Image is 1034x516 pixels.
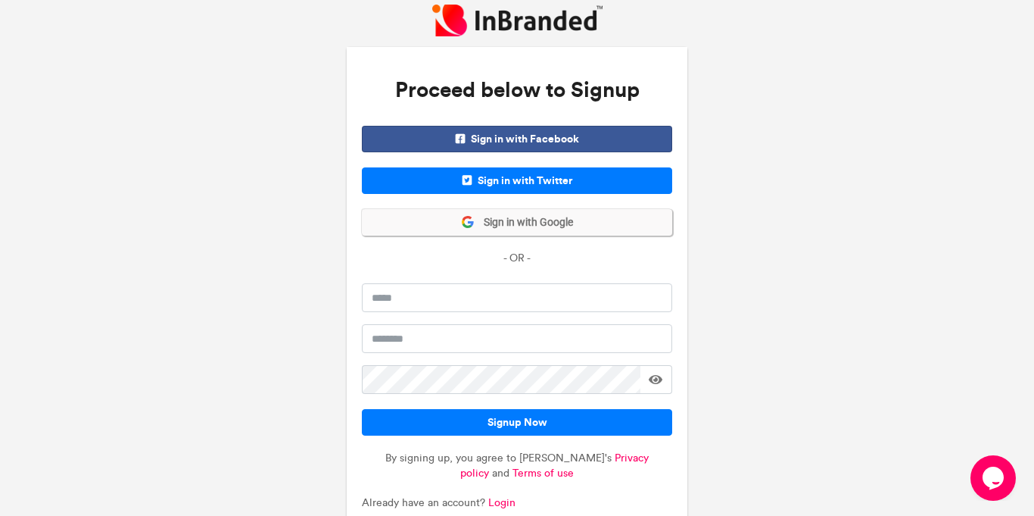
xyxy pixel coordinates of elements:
[362,62,672,118] h3: Proceed below to Signup
[362,251,672,266] p: - OR -
[362,209,672,236] button: Sign in with Google
[362,451,672,496] p: By signing up, you agree to [PERSON_NAME]'s and
[475,215,573,230] span: Sign in with Google
[460,452,649,480] a: Privacy policy
[362,126,672,152] span: Sign in with Facebook
[432,5,603,36] img: InBranded Logo
[362,409,672,436] button: Signup Now
[362,496,672,511] p: Already have an account?
[488,496,515,509] a: Login
[362,167,672,194] span: Sign in with Twitter
[970,455,1019,501] iframe: chat widget
[512,467,574,480] a: Terms of use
